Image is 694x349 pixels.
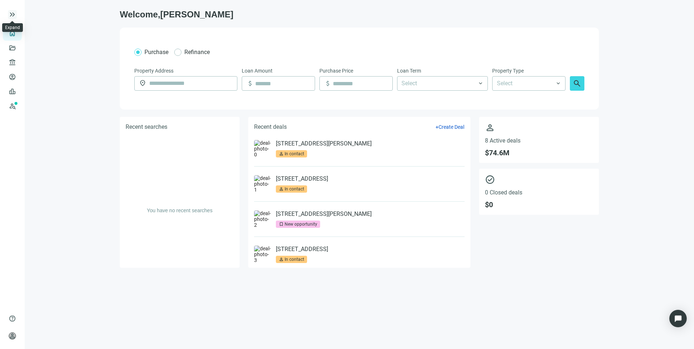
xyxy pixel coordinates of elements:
[324,80,331,87] span: attach_money
[139,79,146,87] span: location_on
[254,175,272,193] img: deal-photo-1
[120,9,599,20] h1: Welcome, [PERSON_NAME]
[492,67,524,75] span: Property Type
[485,123,593,133] span: person
[147,208,213,213] span: You have no recent searches
[276,175,328,182] a: [STREET_ADDRESS]
[279,151,284,156] span: person
[276,140,372,147] a: [STREET_ADDRESS][PERSON_NAME]
[285,221,317,228] div: New opportunity
[485,174,593,185] span: check_circle
[485,200,593,209] span: $ 0
[485,148,593,157] span: $ 74.6M
[126,123,167,131] h5: Recent searches
[9,315,16,322] span: help
[438,124,464,130] span: Create Deal
[246,80,254,87] span: attach_money
[254,246,272,263] img: deal-photo-3
[573,79,581,88] span: search
[8,10,17,19] button: keyboard_double_arrow_right
[485,189,593,196] span: 0 Closed deals
[254,123,287,131] h5: Recent deals
[435,124,465,130] button: +Create Deal
[285,150,304,157] div: In contact
[5,25,20,30] div: Expand
[669,310,687,327] div: Open Intercom Messenger
[285,185,304,193] div: In contact
[279,222,284,227] span: bookmark
[279,257,284,262] span: person
[397,67,421,75] span: Loan Term
[144,49,168,56] span: Purchase
[254,210,272,228] img: deal-photo-2
[319,67,353,75] span: Purchase Price
[279,186,284,192] span: person
[276,210,372,218] a: [STREET_ADDRESS][PERSON_NAME]
[276,246,328,253] a: [STREET_ADDRESS]
[184,49,210,56] span: Refinance
[134,67,173,75] span: Property Address
[570,76,584,91] button: search
[285,256,304,263] div: In contact
[9,332,16,340] span: person
[436,124,438,130] span: +
[9,59,14,66] span: account_balance
[485,137,593,144] span: 8 Active deals
[254,140,272,157] img: deal-photo-0
[242,67,273,75] span: Loan Amount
